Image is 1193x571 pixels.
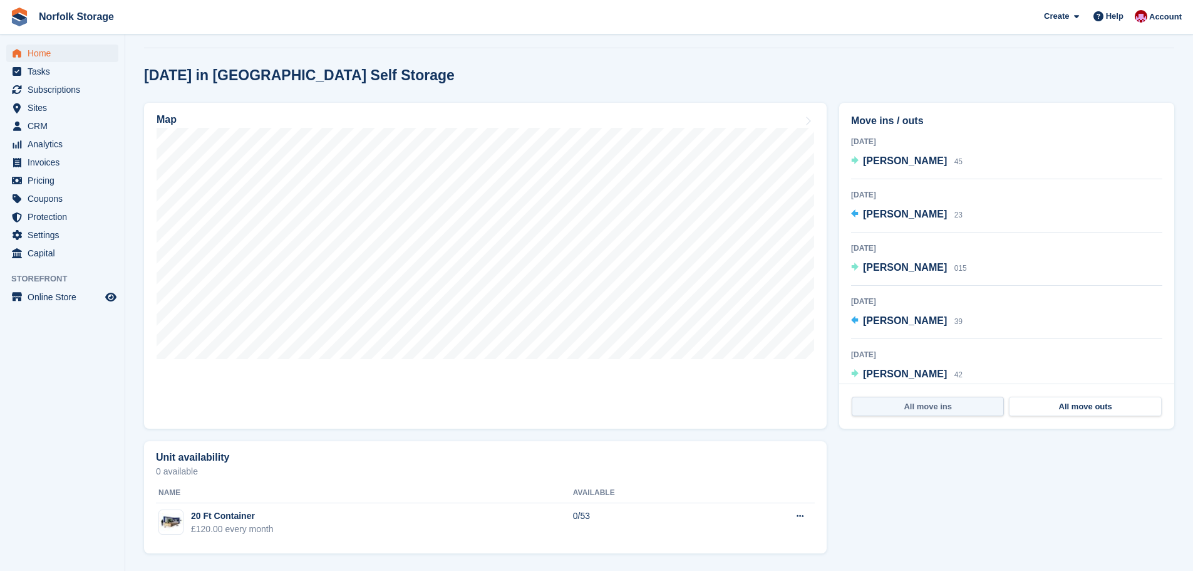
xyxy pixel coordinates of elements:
span: Online Store [28,288,103,306]
span: 42 [954,370,963,379]
h2: Unit availability [156,452,229,463]
a: menu [6,81,118,98]
a: menu [6,45,118,62]
a: menu [6,117,118,135]
span: Sites [28,99,103,117]
h2: [DATE] in [GEOGRAPHIC_DATA] Self Storage [144,67,455,84]
a: menu [6,288,118,306]
span: Subscriptions [28,81,103,98]
div: [DATE] [851,189,1162,201]
div: [DATE] [851,349,1162,360]
a: Preview store [103,290,118,305]
a: menu [6,172,118,189]
img: stora-icon-8386f47178a22dfd0bd8f6a31ec36ba5ce8667c1dd55bd0f319d3a0aa187defe.svg [10,8,29,26]
a: menu [6,99,118,117]
a: [PERSON_NAME] 45 [851,154,963,170]
span: Protection [28,208,103,226]
span: Help [1106,10,1123,23]
span: [PERSON_NAME] [863,209,947,219]
div: 20 Ft Container [191,510,274,523]
a: All move ins [852,397,1004,417]
span: Account [1149,11,1182,23]
span: [PERSON_NAME] [863,315,947,326]
a: [PERSON_NAME] 23 [851,207,963,223]
a: [PERSON_NAME] 42 [851,367,963,383]
span: Analytics [28,135,103,153]
div: [DATE] [851,243,1162,254]
a: [PERSON_NAME] 015 [851,260,967,276]
div: £120.00 every month [191,523,274,536]
span: 39 [954,317,963,326]
span: Coupons [28,190,103,207]
div: [DATE] [851,136,1162,147]
a: menu [6,208,118,226]
span: Capital [28,244,103,262]
a: Norfolk Storage [34,6,119,27]
th: Name [156,483,573,503]
span: Create [1044,10,1069,23]
span: Storefront [11,273,125,285]
span: [PERSON_NAME] [863,155,947,166]
h2: Move ins / outs [851,113,1162,128]
td: 0/53 [573,503,721,543]
span: Settings [28,226,103,244]
th: Available [573,483,721,503]
a: menu [6,226,118,244]
a: [PERSON_NAME] 39 [851,313,963,330]
a: menu [6,154,118,171]
span: [PERSON_NAME] [863,262,947,273]
a: menu [6,190,118,207]
a: menu [6,135,118,153]
a: menu [6,244,118,262]
a: Map [144,103,827,429]
img: Sharon McCrory [1135,10,1147,23]
span: Invoices [28,154,103,171]
a: All move outs [1009,397,1161,417]
span: 23 [954,211,963,219]
span: CRM [28,117,103,135]
span: 015 [954,264,967,273]
span: Pricing [28,172,103,189]
span: Home [28,45,103,62]
p: 0 available [156,467,815,476]
img: 20-ft-container%20(18).jpg [159,513,183,532]
span: Tasks [28,63,103,80]
h2: Map [157,114,177,125]
span: 45 [954,157,963,166]
div: [DATE] [851,296,1162,307]
a: menu [6,63,118,80]
span: [PERSON_NAME] [863,369,947,379]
